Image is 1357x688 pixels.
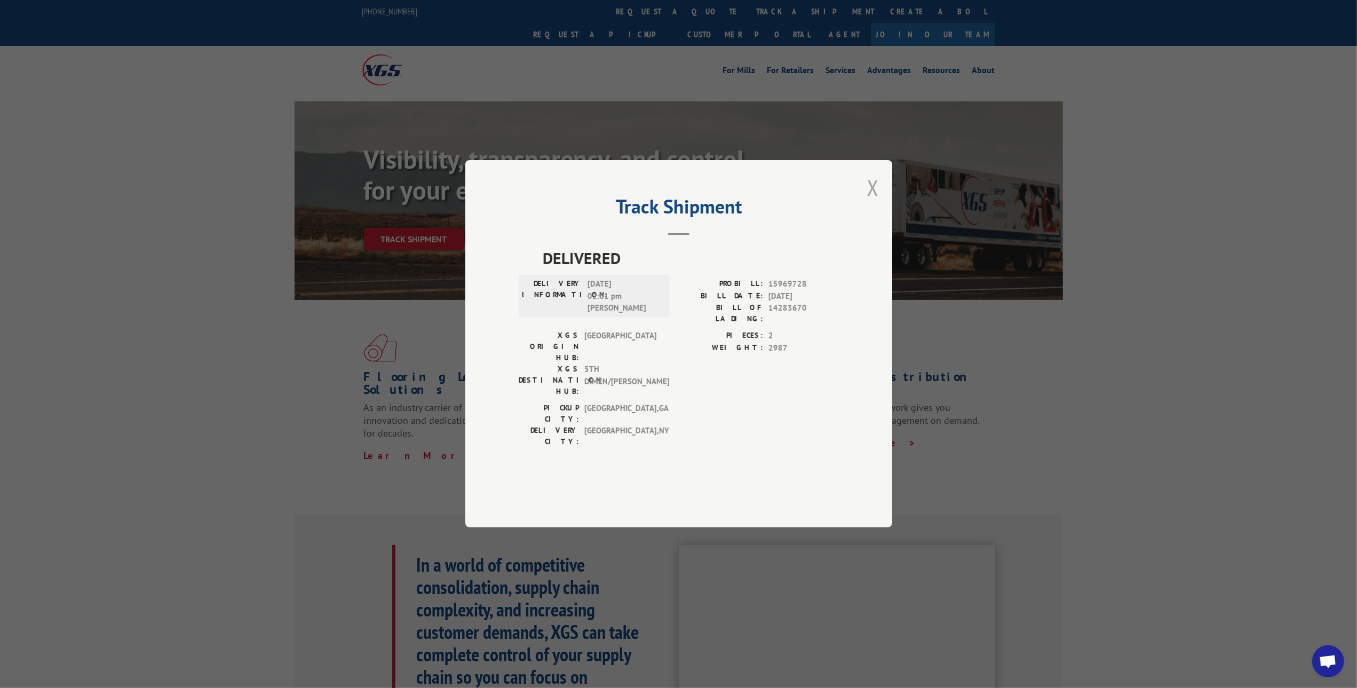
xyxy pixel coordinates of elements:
[519,425,579,448] label: DELIVERY CITY:
[584,330,656,364] span: [GEOGRAPHIC_DATA]
[588,279,660,315] span: [DATE] 02:01 pm [PERSON_NAME]
[519,330,579,364] label: XGS ORIGIN HUB:
[768,303,839,325] span: 14283670
[543,247,839,271] span: DELIVERED
[519,199,839,219] h2: Track Shipment
[768,342,839,354] span: 2987
[679,303,763,325] label: BILL OF LADING:
[584,425,656,448] span: [GEOGRAPHIC_DATA] , NY
[519,403,579,425] label: PICKUP CITY:
[584,364,656,398] span: 5TH DIMEN/[PERSON_NAME]
[519,364,579,398] label: XGS DESTINATION HUB:
[768,279,839,291] span: 15969728
[584,403,656,425] span: [GEOGRAPHIC_DATA] , GA
[522,279,582,315] label: DELIVERY INFORMATION:
[867,173,879,202] button: Close modal
[768,290,839,303] span: [DATE]
[679,279,763,291] label: PROBILL:
[679,342,763,354] label: WEIGHT:
[1312,645,1344,677] div: Open chat
[768,330,839,343] span: 2
[679,290,763,303] label: BILL DATE:
[679,330,763,343] label: PIECES:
